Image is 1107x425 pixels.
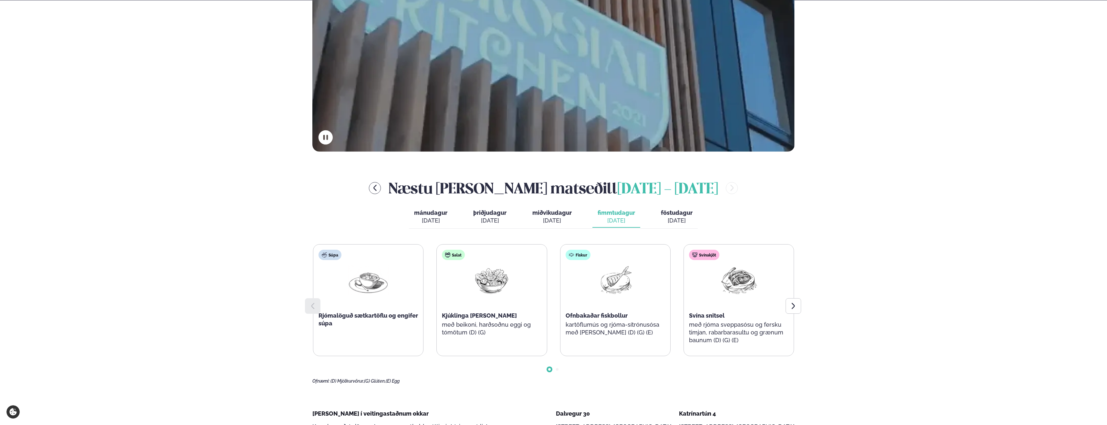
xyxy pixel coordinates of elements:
img: Fish.png [595,265,636,295]
button: miðvikudagur [DATE] [527,206,577,228]
span: miðvikudagur [532,209,572,216]
img: pork.svg [692,252,697,257]
span: Ofnæmi: [312,378,329,384]
button: fimmtudagur [DATE] [592,206,640,228]
button: mánudagur [DATE] [409,206,453,228]
span: (D) Mjólkurvörur, [330,378,364,384]
p: með rjóma sveppasósu og fersku timjan, rabarbarasultu og grænum baunum (D) (G) (E) [689,321,788,344]
div: [DATE] [532,217,572,224]
div: Fiskur [566,250,590,260]
span: föstudagur [661,209,693,216]
img: Salad.png [471,265,512,295]
p: með beikoni, harðsoðnu eggi og tómötum (D) (G) [442,321,541,336]
button: föstudagur [DATE] [656,206,698,228]
span: Kjúklinga [PERSON_NAME] [442,312,517,319]
div: Katrínartún 4 [679,410,795,418]
div: [DATE] [661,217,693,224]
span: Rjómalöguð sætkartöflu og engifer súpa [319,312,418,327]
img: salad.svg [445,252,450,257]
div: Súpa [319,250,341,260]
div: [DATE] [473,217,507,224]
h2: Næstu [PERSON_NAME] matseðill [389,178,718,199]
span: (E) Egg [386,378,400,384]
span: mánudagur [414,209,447,216]
img: fish.svg [569,252,574,257]
img: Pork-Meat.png [718,265,759,295]
span: [DATE] - [DATE] [617,182,718,197]
img: Soup.png [348,265,389,295]
span: [PERSON_NAME] í veitingastaðnum okkar [312,410,429,417]
button: þriðjudagur [DATE] [468,206,512,228]
div: Svínakjöt [689,250,719,260]
span: Go to slide 2 [556,368,559,371]
span: fimmtudagur [598,209,635,216]
div: Salat [442,250,465,260]
span: Svína snitsel [689,312,725,319]
span: Go to slide 1 [548,368,551,371]
span: Ofnbakaðar fiskbollur [566,312,628,319]
span: (G) Glúten, [364,378,386,384]
img: soup.svg [322,252,327,257]
div: [DATE] [414,217,447,224]
button: menu-btn-left [369,182,381,194]
button: menu-btn-right [726,182,738,194]
p: kartöflumús og rjóma-sítrónusósa með [PERSON_NAME] (D) (G) (E) [566,321,665,336]
a: Cookie settings [6,405,20,419]
div: Dalvegur 30 [556,410,672,418]
div: [DATE] [598,217,635,224]
span: þriðjudagur [473,209,507,216]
